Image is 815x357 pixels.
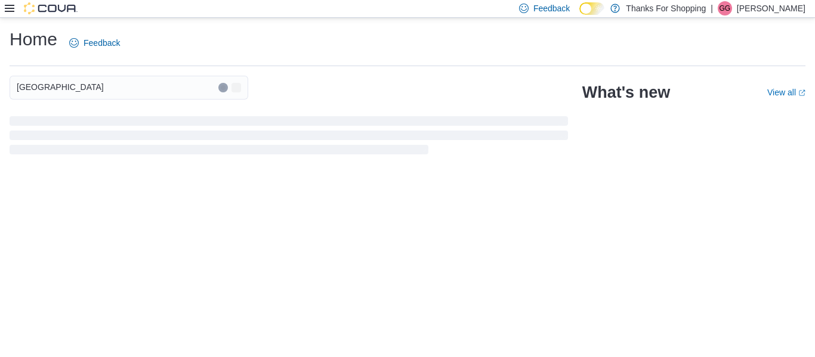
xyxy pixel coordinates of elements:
[718,1,732,15] div: G Gudmundson
[579,2,604,15] input: Dark Mode
[17,80,104,94] span: [GEOGRAPHIC_DATA]
[10,27,57,51] h1: Home
[10,119,568,157] span: Loading
[218,83,228,92] button: Clear input
[711,1,713,15] p: |
[626,1,706,15] p: Thanks For Shopping
[720,1,731,15] span: GG
[84,37,120,49] span: Feedback
[582,83,670,102] h2: What's new
[24,2,78,14] img: Cova
[798,89,805,97] svg: External link
[64,31,125,55] a: Feedback
[579,15,580,15] span: Dark Mode
[231,83,241,92] button: Open list of options
[533,2,570,14] span: Feedback
[767,88,805,97] a: View allExternal link
[737,1,805,15] p: [PERSON_NAME]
